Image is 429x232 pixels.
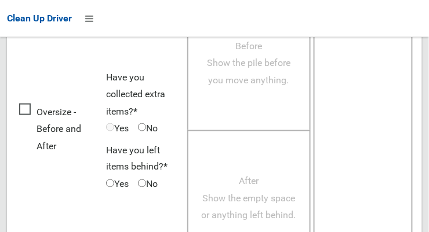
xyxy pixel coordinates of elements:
[106,176,129,193] span: Yes
[7,10,72,27] a: Clean Up Driver
[106,120,129,137] span: Yes
[106,72,165,117] span: Have you collected extra items?*
[19,104,100,155] span: Oversize - Before and After
[207,40,290,86] span: Before Show the pile before you move anything.
[7,13,72,24] span: Clean Up Driver
[138,120,158,137] span: No
[138,176,158,193] span: No
[106,145,168,173] span: Have you left items behind?*
[202,176,296,221] span: After Show the empty space or anything left behind.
